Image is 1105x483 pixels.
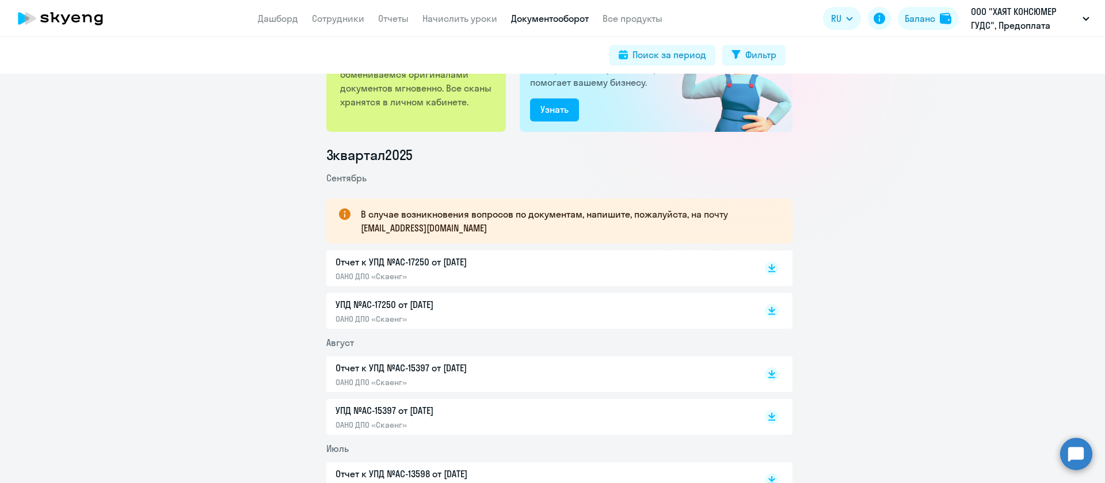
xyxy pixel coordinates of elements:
[603,13,662,24] a: Все продукты
[823,7,861,30] button: RU
[336,298,741,324] a: УПД №AC-17250 от [DATE]ОАНО ДПО «Скаенг»
[336,404,741,430] a: УПД №AC-15397 от [DATE]ОАНО ДПО «Скаенг»
[336,361,577,375] p: Отчет к УПД №AC-15397 от [DATE]
[336,404,577,417] p: УПД №AC-15397 от [DATE]
[422,13,497,24] a: Начислить уроки
[326,146,792,164] li: 3 квартал 2025
[540,102,569,116] div: Узнать
[258,13,298,24] a: Дашборд
[336,420,577,430] p: ОАНО ДПО «Скаенг»
[336,255,577,269] p: Отчет к УПД №AC-17250 от [DATE]
[378,13,409,24] a: Отчеты
[336,467,577,481] p: Отчет к УПД №AC-13598 от [DATE]
[831,12,841,25] span: RU
[940,13,951,24] img: balance
[340,54,494,109] p: Работаем с Вами по ЭДО, где обмениваемся оригиналами документов мгновенно. Все сканы хранятся в л...
[905,12,935,25] div: Баланс
[965,5,1095,32] button: ООО "ХАЯТ КОНСЮМЕР ГУДС", Предоплата Софинансирование
[336,255,741,282] a: Отчет к УПД №AC-17250 от [DATE]ОАНО ДПО «Скаенг»
[898,7,958,30] button: Балансbalance
[326,337,354,348] span: Август
[326,172,367,184] span: Сентябрь
[336,271,577,282] p: ОАНО ДПО «Скаенг»
[530,98,579,121] button: Узнать
[609,45,715,66] button: Поиск за период
[632,48,706,62] div: Поиск за период
[722,45,786,66] button: Фильтр
[336,314,577,324] p: ОАНО ДПО «Скаенг»
[326,443,349,454] span: Июль
[971,5,1078,32] p: ООО "ХАЯТ КОНСЮМЕР ГУДС", Предоплата Софинансирование
[511,13,589,24] a: Документооборот
[336,298,577,311] p: УПД №AC-17250 от [DATE]
[312,13,364,24] a: Сотрудники
[361,207,772,235] p: В случае возникновения вопросов по документам, напишите, пожалуйста, на почту [EMAIL_ADDRESS][DOM...
[336,361,741,387] a: Отчет к УПД №AC-15397 от [DATE]ОАНО ДПО «Скаенг»
[745,48,776,62] div: Фильтр
[336,377,577,387] p: ОАНО ДПО «Скаенг»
